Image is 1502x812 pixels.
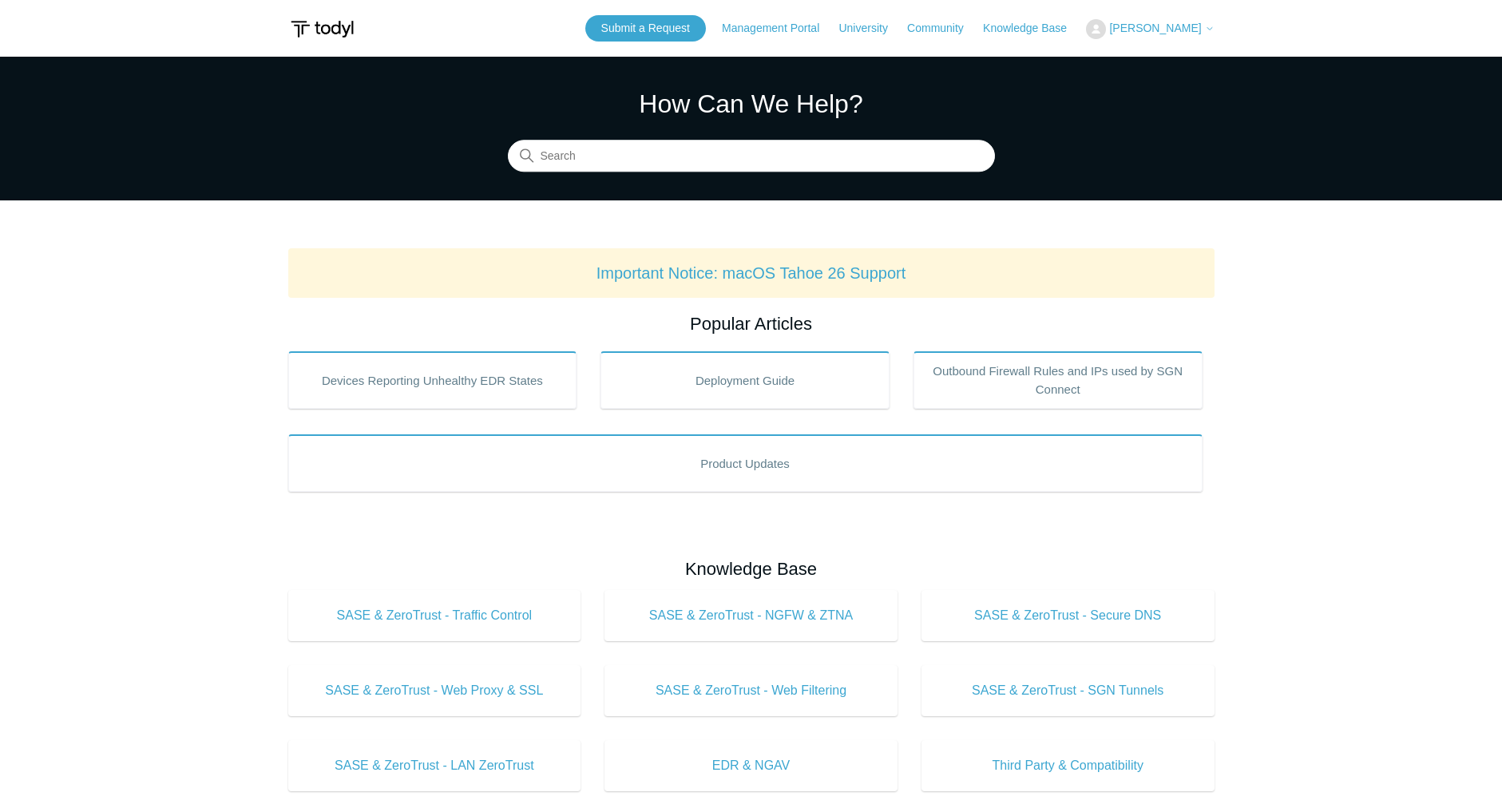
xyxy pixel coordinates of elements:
span: [PERSON_NAME] [1109,22,1201,34]
a: EDR & NGAV [604,740,898,791]
span: SASE & ZeroTrust - LAN ZeroTrust [312,756,557,775]
span: SASE & ZeroTrust - NGFW & ZTNA [628,606,874,625]
a: Knowledge Base [983,20,1083,37]
a: Devices Reporting Unhealthy EDR States [288,351,577,409]
span: SASE & ZeroTrust - Web Proxy & SSL [312,681,557,700]
a: SASE & ZeroTrust - Traffic Control [288,590,581,641]
a: University [838,20,903,37]
a: SASE & ZeroTrust - Secure DNS [921,590,1215,641]
span: SASE & ZeroTrust - Web Filtering [628,681,874,700]
a: Product Updates [288,434,1203,492]
h1: How Can We Help? [508,85,995,123]
span: SASE & ZeroTrust - SGN Tunnels [945,681,1191,700]
a: SASE & ZeroTrust - LAN ZeroTrust [288,740,581,791]
h2: Knowledge Base [288,556,1215,582]
a: Community [907,20,980,37]
span: EDR & NGAV [628,756,874,775]
a: Important Notice: macOS Tahoe 26 Support [596,264,906,282]
a: SASE & ZeroTrust - NGFW & ZTNA [604,590,898,641]
span: Third Party & Compatibility [945,756,1191,775]
img: Todyl Support Center Help Center home page [288,14,356,44]
a: Outbound Firewall Rules and IPs used by SGN Connect [913,351,1203,409]
a: SASE & ZeroTrust - Web Filtering [604,665,898,716]
a: Submit a Request [585,15,706,42]
a: Management Portal [722,20,835,37]
a: Third Party & Compatibility [921,740,1215,791]
span: SASE & ZeroTrust - Secure DNS [945,606,1191,625]
a: SASE & ZeroTrust - SGN Tunnels [921,665,1215,716]
input: Search [508,141,995,172]
a: Deployment Guide [600,351,890,409]
button: [PERSON_NAME] [1086,19,1214,39]
h2: Popular Articles [288,311,1215,337]
a: SASE & ZeroTrust - Web Proxy & SSL [288,665,581,716]
span: SASE & ZeroTrust - Traffic Control [312,606,557,625]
